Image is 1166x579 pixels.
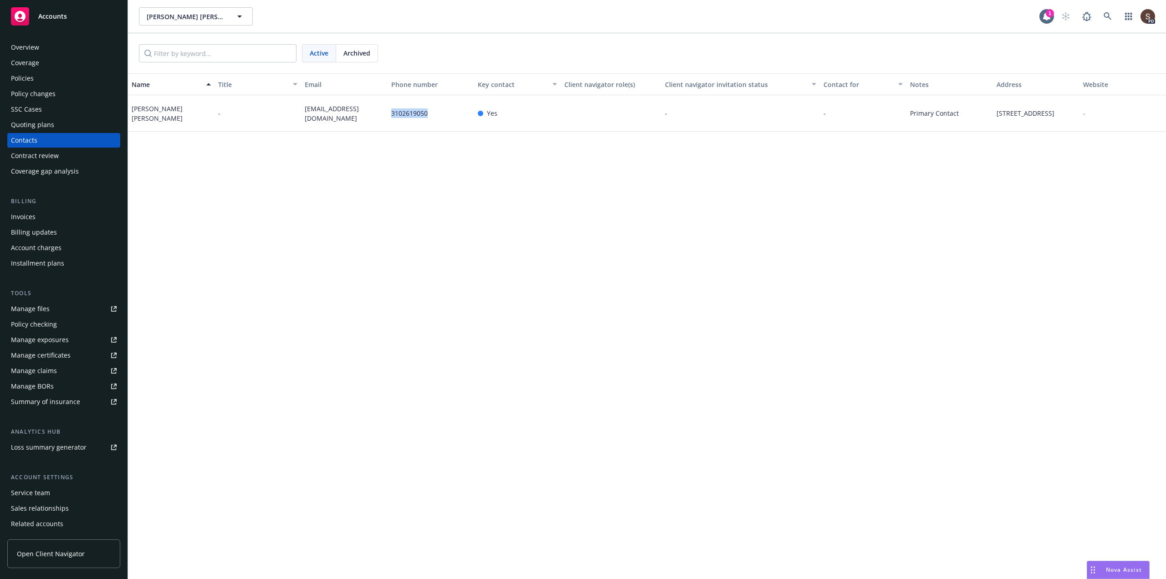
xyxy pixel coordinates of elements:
img: photo [1140,9,1155,24]
button: Key contact [474,73,561,95]
div: Tools [7,289,120,298]
span: - [218,108,220,118]
a: Manage exposures [7,333,120,347]
div: Sales relationships [11,501,69,516]
a: Related accounts [7,517,120,531]
span: [PERSON_NAME] [PERSON_NAME] [147,12,225,21]
span: Archived [343,48,370,58]
button: [PERSON_NAME] [PERSON_NAME] [139,7,253,26]
div: Manage exposures [11,333,69,347]
button: Title [215,73,301,95]
a: Manage certificates [7,348,120,363]
span: 3102619050 [391,108,428,118]
button: Phone number [388,73,474,95]
div: Contacts [11,133,37,148]
button: Website [1079,73,1166,95]
a: Contacts [7,133,120,148]
div: Account settings [7,473,120,482]
a: SSC Cases [7,102,120,117]
button: Client navigator invitation status [661,73,820,95]
div: - [1083,108,1085,118]
button: Nova Assist [1087,561,1150,579]
div: Phone number [391,80,470,89]
a: Manage files [7,302,120,316]
div: 1 [1046,9,1054,17]
a: Service team [7,486,120,500]
a: Switch app [1120,7,1138,26]
div: Billing [7,197,120,206]
span: - [823,108,826,118]
a: Account charges [7,241,120,255]
a: Loss summary generator [7,440,120,455]
div: [PERSON_NAME] [PERSON_NAME] [132,104,211,123]
div: Notes [910,80,989,89]
div: Website [1083,80,1162,89]
div: Policies [11,71,34,86]
input: Filter by keyword... [139,44,297,62]
div: Service team [11,486,50,500]
a: Accounts [7,4,120,29]
button: Contact for [820,73,906,95]
a: Contract review [7,149,120,163]
div: Title [218,80,287,89]
div: Summary of insurance [11,395,80,409]
div: Name [132,80,201,89]
a: Billing updates [7,225,120,240]
span: Yes [487,108,497,118]
div: Address [997,80,1076,89]
div: Contact for [823,80,893,89]
span: Accounts [38,13,67,20]
div: Coverage [11,56,39,70]
div: SSC Cases [11,102,42,117]
a: Invoices [7,210,120,224]
div: Client navigator role(s) [564,80,658,89]
a: Coverage [7,56,120,70]
div: Contract review [11,149,59,163]
a: Quoting plans [7,118,120,132]
div: Analytics hub [7,427,120,436]
button: Name [128,73,215,95]
a: Overview [7,40,120,55]
span: Primary Contact [910,108,959,118]
span: Active [310,48,328,58]
a: Policies [7,71,120,86]
div: Account charges [11,241,61,255]
div: Manage files [11,302,50,316]
a: Sales relationships [7,501,120,516]
div: Email [305,80,384,89]
div: Billing updates [11,225,57,240]
div: Manage BORs [11,379,54,394]
div: Related accounts [11,517,63,531]
button: Address [993,73,1079,95]
button: Notes [906,73,993,95]
a: Policy checking [7,317,120,332]
div: Manage claims [11,364,57,378]
div: Coverage gap analysis [11,164,79,179]
div: Key contact [478,80,547,89]
a: Report a Bug [1078,7,1096,26]
a: Manage claims [7,364,120,378]
div: Quoting plans [11,118,54,132]
span: [STREET_ADDRESS] [997,108,1054,118]
a: Search [1099,7,1117,26]
div: Policy changes [11,87,56,101]
a: Manage BORs [7,379,120,394]
div: Policy checking [11,317,57,332]
a: Policy changes [7,87,120,101]
div: Invoices [11,210,36,224]
a: Start snowing [1057,7,1075,26]
button: Email [301,73,388,95]
span: [EMAIL_ADDRESS][DOMAIN_NAME] [305,104,384,123]
a: Coverage gap analysis [7,164,120,179]
a: Installment plans [7,256,120,271]
a: Summary of insurance [7,395,120,409]
span: Open Client Navigator [17,549,85,559]
div: Drag to move [1087,561,1099,579]
button: Client navigator role(s) [561,73,662,95]
div: Loss summary generator [11,440,87,455]
span: - [665,108,667,118]
div: Manage certificates [11,348,71,363]
div: Client navigator invitation status [665,80,806,89]
span: Nova Assist [1106,566,1142,574]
